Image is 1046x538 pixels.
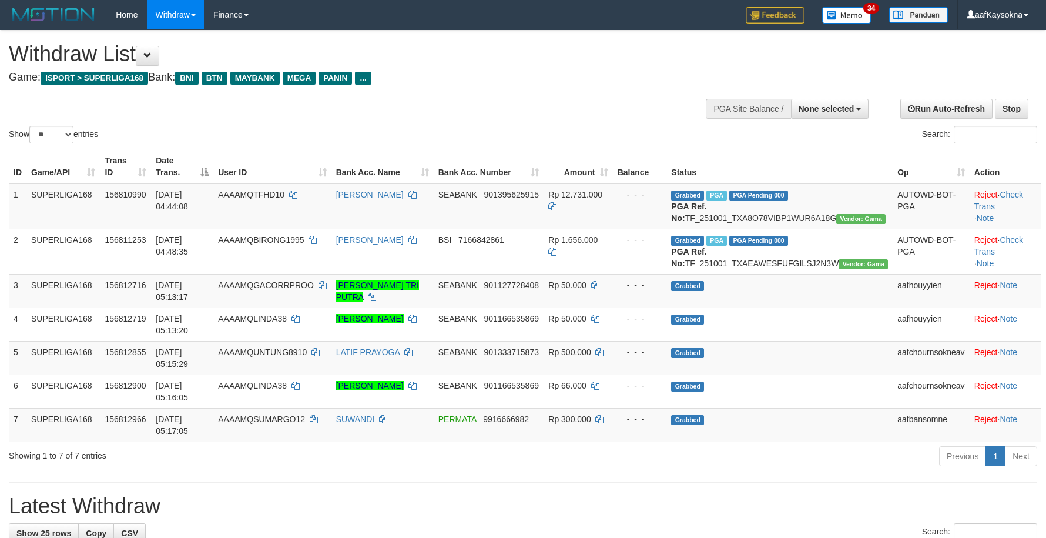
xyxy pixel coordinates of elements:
th: Status [666,150,893,183]
span: SEABANK [438,190,477,199]
span: BNI [175,72,198,85]
a: LATIF PRAYOGA [336,347,400,357]
td: 3 [9,274,26,308]
a: Reject [974,415,998,424]
b: PGA Ref. No: [671,247,706,268]
span: [DATE] 05:15:29 [156,347,188,369]
img: MOTION_logo.png [9,6,98,24]
a: Reject [974,381,998,390]
td: 1 [9,183,26,229]
a: SUWANDI [336,415,375,424]
span: AAAAMQTFHD10 [218,190,284,199]
span: [DATE] 05:13:20 [156,314,188,335]
span: [DATE] 05:13:17 [156,280,188,302]
td: aafhouyyien [893,274,970,308]
td: · · [970,183,1041,229]
span: AAAAMQSUMARGO12 [218,415,305,424]
a: [PERSON_NAME] [336,190,404,199]
span: MAYBANK [230,72,280,85]
span: CSV [121,529,138,538]
span: PANIN [319,72,352,85]
span: AAAAMQUNTUNG8910 [218,347,307,357]
span: Show 25 rows [16,529,71,538]
span: 156812900 [105,381,146,390]
span: Grabbed [671,191,704,201]
span: AAAAMQLINDA38 [218,381,287,390]
td: SUPERLIGA168 [26,274,100,308]
span: Grabbed [671,415,704,425]
td: TF_251001_TXAEAWESFUFGILSJ2N3W [666,229,893,274]
span: [DATE] 04:44:08 [156,190,188,211]
a: Note [1000,415,1017,424]
span: Vendor URL: https://trx31.1velocity.biz [839,259,888,269]
span: [DATE] 05:16:05 [156,381,188,402]
span: SEABANK [438,280,477,290]
td: SUPERLIGA168 [26,408,100,442]
span: Copy 7166842861 to clipboard [458,235,504,245]
a: Stop [995,99,1028,119]
div: - - - [618,189,662,201]
span: AAAAMQGACORRPROO [218,280,314,290]
span: 156812966 [105,415,146,424]
a: Next [1005,446,1037,466]
td: 5 [9,341,26,375]
h1: Withdraw List [9,42,686,66]
span: Rp 1.656.000 [548,235,598,245]
input: Search: [954,126,1037,143]
td: TF_251001_TXA8O78VIBP1WUR6A18G [666,183,893,229]
td: 4 [9,308,26,341]
span: Grabbed [671,315,704,325]
td: · [970,341,1041,375]
td: · [970,308,1041,341]
span: [DATE] 04:48:35 [156,235,188,256]
div: Showing 1 to 7 of 7 entries [9,445,427,462]
th: Game/API: activate to sort column ascending [26,150,100,183]
span: SEABANK [438,381,477,390]
a: [PERSON_NAME] [336,235,404,245]
a: Reject [974,190,998,199]
span: AAAAMQLINDA38 [218,314,287,323]
h4: Game: Bank: [9,72,686,83]
span: 156812855 [105,347,146,357]
th: Balance [613,150,667,183]
span: Copy 901395625915 to clipboard [484,190,539,199]
span: SEABANK [438,347,477,357]
td: 2 [9,229,26,274]
span: Copy 901333715873 to clipboard [484,347,539,357]
span: PERMATA [438,415,477,424]
div: - - - [618,234,662,246]
div: - - - [618,380,662,392]
a: Note [1000,280,1017,290]
a: Check Trans [974,235,1023,256]
a: Previous [939,446,986,466]
span: Copy 9916666982 to clipboard [483,415,529,424]
a: 1 [985,446,1005,466]
span: Copy 901166535869 to clipboard [484,314,539,323]
span: Rp 50.000 [548,314,586,323]
a: Check Trans [974,190,1023,211]
span: ... [355,72,371,85]
a: Reject [974,314,998,323]
span: BTN [202,72,227,85]
th: Bank Acc. Name: activate to sort column ascending [331,150,434,183]
a: Reject [974,280,998,290]
a: Reject [974,235,998,245]
span: Grabbed [671,281,704,291]
td: · [970,375,1041,408]
td: · [970,408,1041,442]
a: [PERSON_NAME] [336,314,404,323]
th: Bank Acc. Number: activate to sort column ascending [434,150,544,183]
a: Note [977,259,994,268]
span: Copy [86,529,106,538]
label: Search: [922,126,1037,143]
a: Note [1000,347,1017,357]
span: AAAAMQBIRONG1995 [218,235,304,245]
span: Grabbed [671,348,704,358]
th: ID [9,150,26,183]
th: Op: activate to sort column ascending [893,150,970,183]
span: 156810990 [105,190,146,199]
td: · [970,274,1041,308]
span: Rp 300.000 [548,415,591,424]
b: PGA Ref. No: [671,202,706,223]
th: Date Trans.: activate to sort column descending [151,150,213,183]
